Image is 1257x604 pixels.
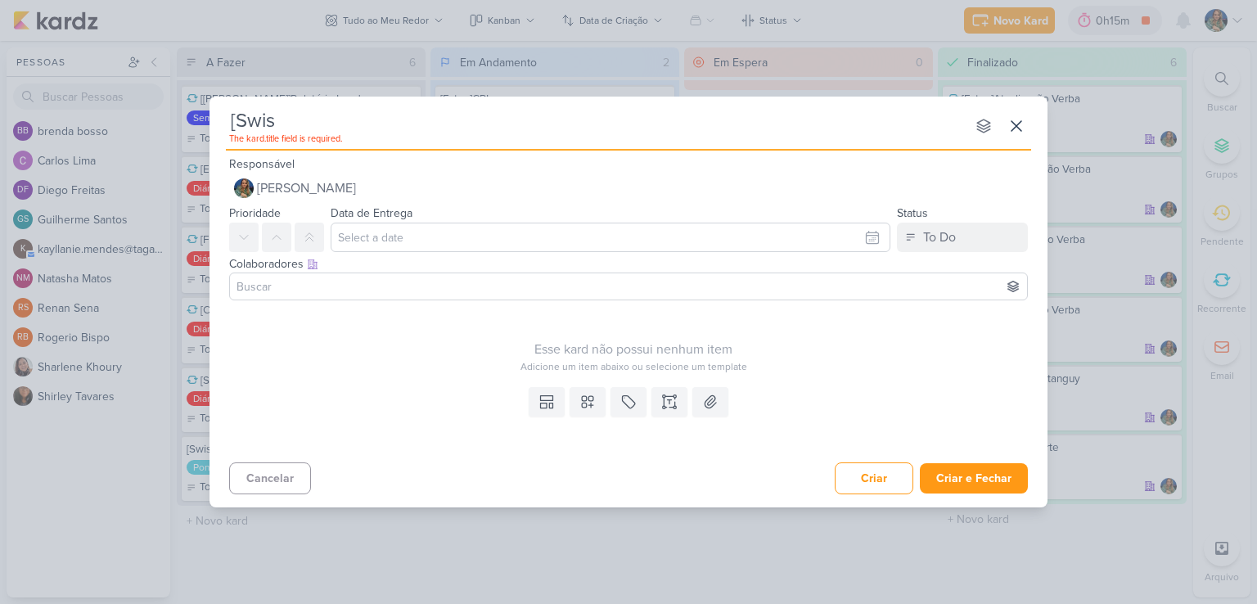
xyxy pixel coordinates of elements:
div: Colaboradores [229,255,1028,273]
input: Select a date [331,223,890,252]
div: Esse kard não possui nenhum item [229,340,1038,359]
button: Criar [835,462,913,494]
div: Adicione um item abaixo ou selecione um template [229,359,1038,374]
p: The kard.title field is required. [229,133,966,146]
label: Prioridade [229,206,281,220]
label: Status [897,206,928,220]
div: To Do [923,228,956,247]
label: Responsável [229,157,295,171]
button: Criar e Fechar [920,463,1028,494]
span: [PERSON_NAME] [257,178,356,198]
label: Data de Entrega [331,206,412,220]
button: Cancelar [229,462,311,494]
input: Kard Sem Título [226,106,966,136]
input: Buscar [233,277,1024,296]
img: Isabella Gutierres [234,178,254,198]
button: [PERSON_NAME] [229,174,1028,203]
button: To Do [897,223,1028,252]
